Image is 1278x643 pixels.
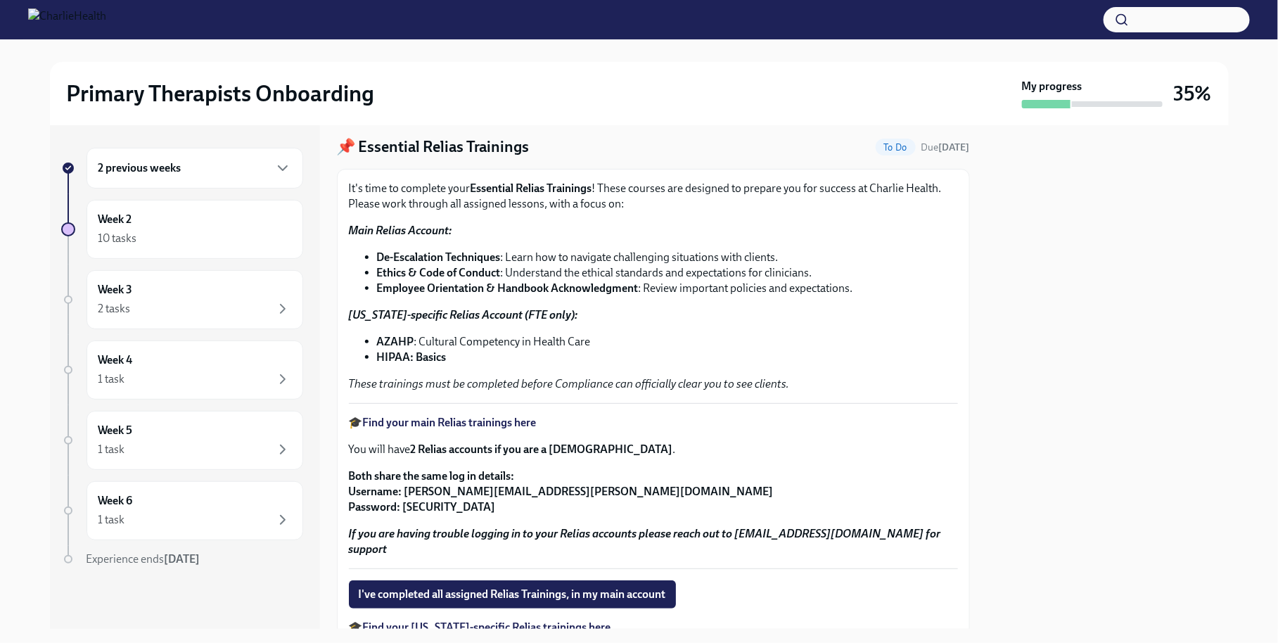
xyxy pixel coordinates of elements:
strong: Employee Orientation & Handbook Acknowledgment [377,281,639,295]
strong: [DATE] [939,141,970,153]
span: Due [921,141,970,153]
h4: 📌 Essential Relias Trainings [337,136,530,158]
div: 10 tasks [98,231,137,246]
span: I've completed all assigned Relias Trainings, in my main account [359,587,666,601]
span: August 18th, 2025 10:00 [921,141,970,154]
span: Experience ends [87,552,200,566]
strong: Essential Relias Trainings [471,182,592,195]
div: 2 tasks [98,301,131,317]
p: You will have . [349,442,958,457]
button: I've completed all assigned Relias Trainings, in my main account [349,580,676,609]
span: To Do [876,142,916,153]
h6: Week 3 [98,282,133,298]
strong: AZAHP [377,335,414,348]
li: : Cultural Competency in Health Care [377,334,958,350]
h6: Week 2 [98,212,132,227]
h6: Week 5 [98,423,133,438]
p: 🎓 [349,620,958,635]
strong: My progress [1022,79,1082,94]
p: It's time to complete your ! These courses are designed to prepare you for success at Charlie Hea... [349,181,958,212]
a: Week 210 tasks [61,200,303,259]
strong: Ethics & Code of Conduct [377,266,501,279]
img: CharlieHealth [28,8,106,31]
strong: If you are having trouble logging in to your Relias accounts please reach out to [EMAIL_ADDRESS][... [349,527,941,556]
h2: Primary Therapists Onboarding [67,79,375,108]
p: 🎓 [349,415,958,431]
h6: Week 6 [98,493,133,509]
a: Week 32 tasks [61,270,303,329]
li: : Learn how to navigate challenging situations with clients. [377,250,958,265]
li: : Review important policies and expectations. [377,281,958,296]
strong: HIPAA: Basics [377,350,447,364]
a: Week 51 task [61,411,303,470]
strong: [US_STATE]-specific Relias Account (FTE only): [349,308,578,321]
strong: [DATE] [165,552,200,566]
a: Find your [US_STATE]-specific Relias trainings here [363,620,611,634]
h6: 2 previous weeks [98,160,181,176]
em: These trainings must be completed before Compliance can officially clear you to see clients. [349,377,790,390]
strong: 2 Relias accounts if you are a [DEMOGRAPHIC_DATA] [411,443,673,456]
a: Week 61 task [61,481,303,540]
div: 1 task [98,442,125,457]
li: : Understand the ethical standards and expectations for clinicians. [377,265,958,281]
div: 1 task [98,371,125,387]
div: 2 previous weeks [87,148,303,189]
strong: De-Escalation Techniques [377,250,501,264]
strong: Main Relias Account: [349,224,452,237]
a: Week 41 task [61,340,303,400]
div: 1 task [98,512,125,528]
h3: 35% [1174,81,1212,106]
h6: Week 4 [98,352,133,368]
a: Find your main Relias trainings here [363,416,537,429]
strong: Both share the same log in details: Username: [PERSON_NAME][EMAIL_ADDRESS][PERSON_NAME][DOMAIN_NA... [349,469,774,514]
